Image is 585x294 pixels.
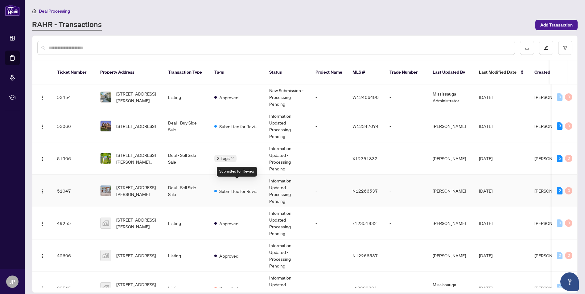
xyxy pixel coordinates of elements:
div: 5 [557,155,562,162]
span: [PERSON_NAME] [534,156,568,161]
td: Deal - Buy Side Sale [163,110,209,142]
span: Approved [219,220,238,227]
img: thumbnail-img [101,153,111,164]
button: Logo [37,218,47,228]
span: [PERSON_NAME] [534,220,568,226]
td: [PERSON_NAME] [428,207,474,239]
span: [DATE] [479,285,492,291]
div: 0 [565,252,572,259]
div: 0 [565,93,572,101]
td: - [385,207,428,239]
img: Logo [40,124,45,129]
td: 53454 [52,84,95,110]
button: Logo [37,92,47,102]
span: Approved [219,94,238,101]
td: 49255 [52,207,95,239]
button: Logo [37,186,47,196]
span: [DATE] [479,253,492,258]
span: x12222384 [352,285,377,291]
th: Status [264,60,311,84]
div: 0 [565,155,572,162]
a: RAHR - Transactions [32,19,102,31]
span: N12266537 [352,188,378,194]
span: 2 Tags [217,155,230,162]
span: W12347074 [352,123,379,129]
td: Information Updated - Processing Pending [264,110,311,142]
td: 53066 [52,110,95,142]
th: Property Address [95,60,163,84]
span: [PERSON_NAME] [534,285,568,291]
span: [STREET_ADDRESS][PERSON_NAME][PERSON_NAME] [116,152,158,165]
span: Add Transaction [540,20,573,30]
span: download [525,46,529,50]
span: Last Modified Date [479,69,517,76]
div: 0 [565,122,572,130]
td: 51047 [52,175,95,207]
div: 0 [557,219,562,227]
td: - [311,110,348,142]
td: Listing [163,207,209,239]
span: down [231,157,234,160]
span: Approved [219,252,238,259]
th: Transaction Type [163,60,209,84]
span: [PERSON_NAME] [534,188,568,194]
td: Information Updated - Processing Pending [264,175,311,207]
span: home [32,9,36,13]
td: - [311,175,348,207]
td: [PERSON_NAME] [428,239,474,272]
th: Last Updated By [428,60,474,84]
th: Last Modified Date [474,60,529,84]
td: Information Updated - Processing Pending [264,142,311,175]
td: Information Updated - Processing Pending [264,239,311,272]
span: [DATE] [479,123,492,129]
td: - [311,207,348,239]
button: Open asap [560,272,579,291]
div: 0 [557,284,562,292]
th: Ticket Number [52,60,95,84]
td: Deal - Sell Side Sale [163,142,209,175]
div: 0 [557,252,562,259]
span: JP [10,277,15,286]
button: filter [558,41,572,55]
img: Logo [40,221,45,226]
span: N12266537 [352,253,378,258]
button: Logo [37,251,47,260]
img: thumbnail-img [101,218,111,228]
th: Project Name [311,60,348,84]
td: Listing [163,84,209,110]
div: Submitted for Review [217,167,257,177]
td: - [385,239,428,272]
img: thumbnail-img [101,186,111,196]
span: [PERSON_NAME] [534,94,568,100]
td: New Submission - Processing Pending [264,84,311,110]
img: thumbnail-img [101,283,111,293]
th: Created By [529,60,566,84]
span: Deal Processing [39,8,70,14]
td: [PERSON_NAME] [428,142,474,175]
td: 51906 [52,142,95,175]
td: - [385,142,428,175]
td: - [385,84,428,110]
div: 3 [557,122,562,130]
img: Logo [40,286,45,291]
td: Mississauga Administrator [428,84,474,110]
span: [DATE] [479,94,492,100]
td: - [385,110,428,142]
th: MLS # [348,60,385,84]
div: 0 [565,187,572,194]
div: 2 [557,187,562,194]
button: edit [539,41,553,55]
span: [PERSON_NAME] [534,123,568,129]
th: Trade Number [385,60,428,84]
button: Logo [37,153,47,163]
span: [DATE] [479,220,492,226]
img: Logo [40,189,45,194]
td: [PERSON_NAME] [428,110,474,142]
span: filter [563,46,567,50]
span: Submitted for Review [219,188,259,194]
td: - [311,84,348,110]
span: Submitted for Review [219,123,259,130]
button: Add Transaction [535,20,578,30]
span: [STREET_ADDRESS] [116,123,156,129]
button: Logo [37,121,47,131]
